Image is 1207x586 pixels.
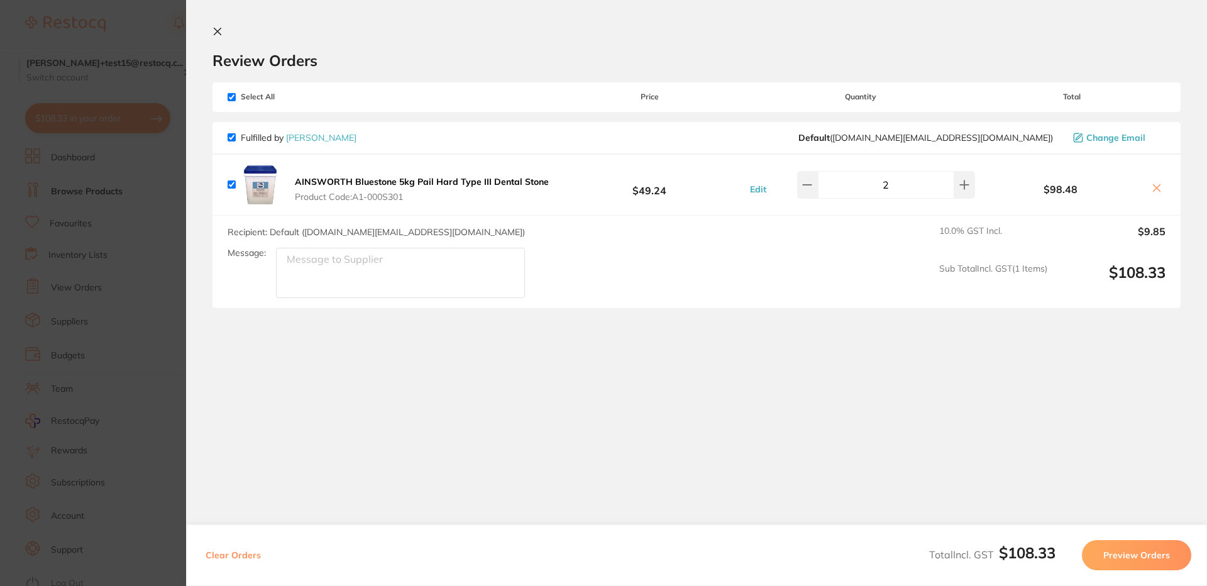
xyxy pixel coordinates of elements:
b: AINSWORTH Bluestone 5kg Pail Hard Type III Dental Stone [295,176,549,187]
b: $108.33 [999,543,1055,562]
img: aWVmeQ [241,165,281,205]
b: Default [798,132,830,143]
span: Product Code: A1-000S301 [295,192,549,202]
output: $9.85 [1057,226,1166,253]
button: Change Email [1069,132,1166,143]
p: Fulfilled by [241,133,356,143]
h2: Review Orders [212,51,1181,70]
span: Change Email [1086,133,1145,143]
span: Quantity [744,92,978,101]
button: Clear Orders [202,540,265,570]
b: $49.24 [556,173,743,196]
output: $108.33 [1057,263,1166,298]
span: 10.0 % GST Incl. [939,226,1047,253]
span: Sub Total Incl. GST ( 1 Items) [939,263,1047,298]
button: Preview Orders [1082,540,1191,570]
button: AINSWORTH Bluestone 5kg Pail Hard Type III Dental Stone Product Code:A1-000S301 [291,176,553,202]
span: Price [556,92,743,101]
button: Edit [746,184,770,195]
span: Total [978,92,1166,101]
label: Message: [228,248,266,258]
span: Select All [228,92,353,101]
span: Recipient: Default ( [DOMAIN_NAME][EMAIL_ADDRESS][DOMAIN_NAME] ) [228,226,525,238]
a: [PERSON_NAME] [286,132,356,143]
span: customer.care@henryschein.com.au [798,133,1053,143]
b: $98.48 [978,184,1143,195]
span: Total Incl. GST [929,548,1055,561]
